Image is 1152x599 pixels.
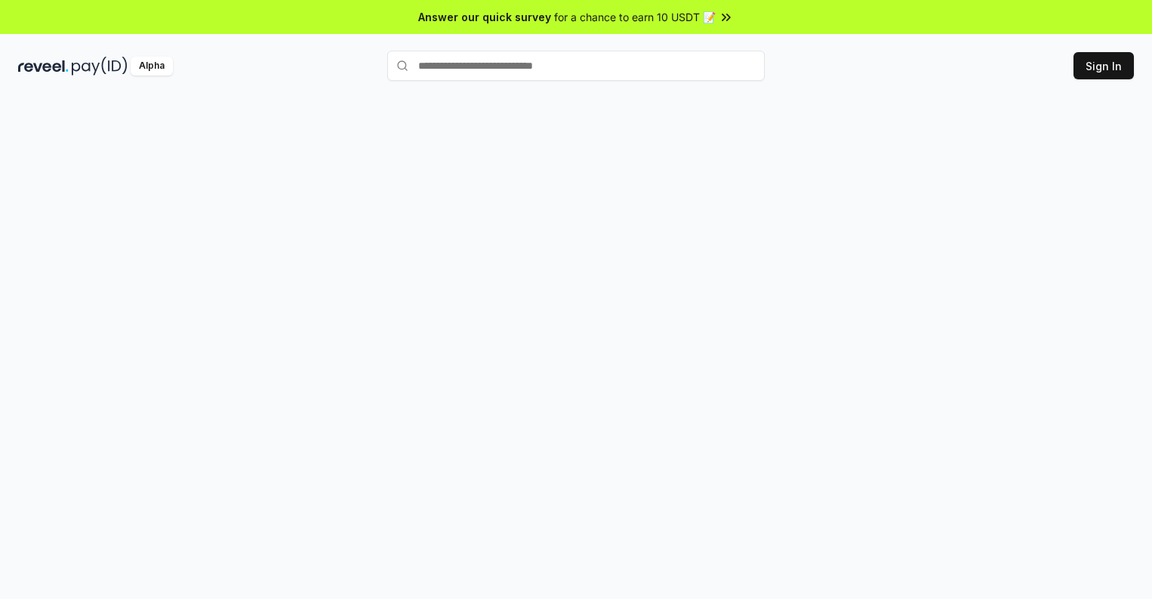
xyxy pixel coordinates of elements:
[418,9,551,25] span: Answer our quick survey
[554,9,716,25] span: for a chance to earn 10 USDT 📝
[1073,52,1134,79] button: Sign In
[131,57,173,76] div: Alpha
[18,57,69,76] img: reveel_dark
[72,57,128,76] img: pay_id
